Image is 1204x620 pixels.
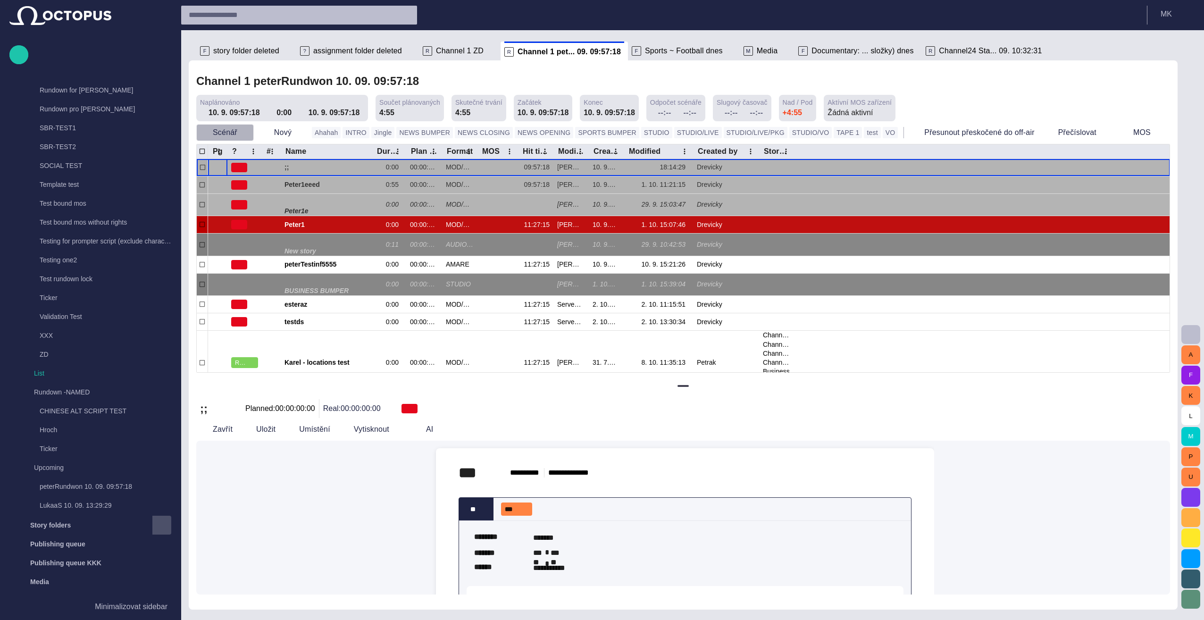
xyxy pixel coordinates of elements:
[522,163,550,172] div: 09:57:18
[410,200,438,209] div: 00:00:00:00
[584,98,603,107] span: Konec
[697,180,726,189] div: Drevicky
[284,180,368,189] span: Peter1eeed
[410,220,438,229] div: 00:00:00:00
[697,260,726,269] div: Drevicky
[232,147,237,156] div: ?
[1181,366,1200,385] button: F
[313,46,402,56] span: assignment folder deleted
[284,176,368,193] div: Peter1eeed
[284,318,368,327] span: testds
[9,6,111,25] img: Octopus News Room
[285,147,306,156] div: Name
[1161,8,1172,20] p: M K
[21,478,171,497] div: peterRundwon 10. 09. 09:57:18
[200,401,208,416] h2: ;;
[40,85,171,95] p: Rundown for [PERSON_NAME]
[697,240,726,249] div: Drevicky
[504,47,514,57] p: R
[21,233,171,251] div: Testing for prompter script (exclude characters)
[1181,468,1200,486] button: U
[558,147,585,156] div: Modified by
[40,104,171,114] p: Rundown pro [PERSON_NAME]
[386,163,402,172] div: 0:00
[557,220,585,229] div: Peter Drevicky (pdrevicky)
[40,218,171,227] p: Test bound mos without rights
[266,331,277,394] div: 8
[40,123,171,133] p: SBR-TEST1
[212,145,226,158] button: Pg column menu
[515,127,573,138] button: NEWS OPENING
[763,358,791,367] div: Channel 1 SS testing rundown 03. 01. 13:16:06
[386,180,402,189] div: 0:55
[30,539,85,549] p: Publishing queue
[926,46,935,56] p: R
[34,387,152,397] p: Rundown -NAMED
[312,127,341,138] button: Ahahah
[410,358,438,367] div: 00:00:00:00
[386,358,402,367] div: 0:00
[594,147,620,156] div: Created
[410,163,438,172] div: 00:00:00:00
[95,601,167,612] p: Minimalizovat sidebar
[240,421,279,438] button: Uložit
[391,145,404,158] button: Duration column menu
[386,260,402,269] div: 0:00
[419,42,501,60] div: RChannel 1 ZD
[455,98,502,107] span: Skutečné trvání
[34,463,152,472] p: Upcoming
[724,127,787,138] button: STUDIO/LIVE/PKG
[629,147,661,156] div: Modified
[410,240,438,249] div: 00:00:10:22
[779,145,793,158] button: Story locations column menu
[284,358,368,367] span: Karel - locations test
[642,240,689,249] div: 29. 9. 10:42:53
[574,145,587,158] button: Modified by column menu
[503,145,516,158] button: MOS column menu
[446,180,474,189] div: MOD/PKG
[763,331,791,340] div: Channel 1 2013
[501,42,628,60] div: RChannel 1 pet... 09. 09:57:18
[40,350,171,359] p: ZD
[446,318,474,327] div: MOD/PKG
[40,331,171,340] p: XXX
[427,145,440,158] button: Plan dur column menu
[446,200,474,209] div: MOD/PKG/AMARE/DEITE
[284,216,368,233] div: Peter1
[538,145,552,158] button: Hit time column menu
[396,127,453,138] button: NEWS BUMPER
[764,147,790,156] div: Story locations
[593,200,620,209] div: 10. 9. 09:57:47
[557,280,585,289] div: Peter Drevicky (pdrevicky)
[575,127,639,138] button: SPORTS BUMPER
[1117,124,1167,141] button: MOS
[518,47,621,57] span: Channel 1 pet... 09. 09:57:18
[30,596,58,605] p: Planning
[697,220,726,229] div: Drevicky
[1181,345,1200,364] button: A
[482,147,500,156] div: MOS
[258,124,308,141] button: Nový
[410,300,438,309] div: 00:00:00:00
[642,280,689,289] div: 1. 10. 15:39:04
[423,46,432,56] p: R
[411,147,438,156] div: Plan dur
[697,280,726,289] div: Drevicky
[200,98,240,107] span: Naplánováno
[864,127,880,138] button: test
[811,46,913,56] span: Documentary: ... složky) dnes
[386,200,402,209] div: 0:00
[1181,386,1200,405] button: K
[834,127,862,138] button: TAPE 1
[40,274,171,284] p: Test rundown lock
[40,236,171,246] p: Testing for prompter script (exclude characters)
[678,145,691,158] button: Modified column menu
[9,572,171,591] div: Media
[697,300,726,309] div: Drevicky
[40,199,171,208] p: Test bound mos
[641,127,672,138] button: STUDIO
[697,318,726,327] div: Drevicky
[436,46,484,56] span: Channel 1 ZD
[645,46,723,56] span: Sports ~ Football dnes
[447,147,473,156] div: Format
